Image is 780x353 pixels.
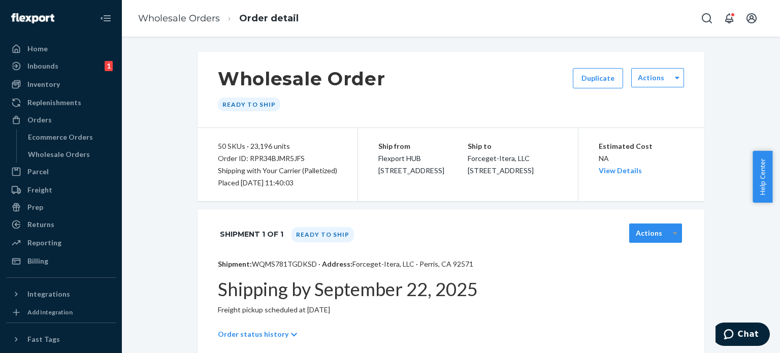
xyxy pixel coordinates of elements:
a: Replenishments [6,94,116,111]
img: Flexport logo [11,13,54,23]
div: Returns [27,219,54,230]
div: Ready to ship [218,98,280,111]
p: Order status history [218,329,288,339]
span: Address: [322,260,352,268]
div: Integrations [27,289,70,299]
a: Wholesale Orders [138,13,220,24]
div: 50 SKUs · 23,196 units [218,140,337,152]
h1: Shipping by September 22, 2025 [218,279,684,300]
span: Flexport HUB [STREET_ADDRESS] [378,154,444,175]
div: Parcel [27,167,49,177]
div: Freight [27,185,52,195]
p: Shipping with Your Carrier (Palletized) [218,165,337,177]
div: Add Integration [27,308,73,316]
div: Ready to ship [291,227,354,242]
div: 1 [105,61,113,71]
div: Ecommerce Orders [28,132,93,142]
div: Order ID: RPR34BJMR5JFS [218,152,337,165]
div: Fast Tags [27,334,60,344]
a: Returns [6,216,116,233]
div: NA [599,140,685,177]
button: Open notifications [719,8,739,28]
p: WQMS781TGDKSD · Forceget-Itera, LLC · Perris, CA 92571 [218,259,684,269]
div: Orders [27,115,52,125]
a: Orders [6,112,116,128]
a: Prep [6,199,116,215]
button: Close Navigation [95,8,116,28]
label: Actions [636,228,662,238]
button: Open account menu [741,8,762,28]
a: Inbounds1 [6,58,116,74]
a: Parcel [6,164,116,180]
div: Inventory [27,79,60,89]
span: Forceget-Itera, LLC [STREET_ADDRESS] [468,154,534,175]
h1: Shipment 1 of 1 [220,223,283,245]
a: Wholesale Orders [23,146,116,163]
a: Add Integration [6,306,116,318]
button: Integrations [6,286,116,302]
a: Reporting [6,235,116,251]
p: Estimated Cost [599,140,685,152]
div: Inbounds [27,61,58,71]
div: Wholesale Orders [28,149,90,159]
a: Home [6,41,116,57]
button: Open Search Box [697,8,717,28]
div: Placed [DATE] 11:40:03 [218,177,337,189]
a: Ecommerce Orders [23,129,116,145]
ol: breadcrumbs [130,4,307,34]
button: Fast Tags [6,331,116,347]
a: Billing [6,253,116,269]
div: Reporting [27,238,61,248]
a: View Details [599,166,642,175]
span: Shipment: [218,260,252,268]
div: Replenishments [27,98,81,108]
button: Help Center [753,151,772,203]
p: Ship from [378,140,468,152]
iframe: To enrich screen reader interactions, please activate Accessibility in Grammarly extension settings [716,323,770,348]
div: Billing [27,256,48,266]
a: Order detail [239,13,299,24]
h1: Wholesale Order [218,68,385,89]
div: Prep [27,202,43,212]
p: Freight pickup scheduled at [DATE] [218,305,684,315]
a: Inventory [6,76,116,92]
p: Ship to [468,140,557,152]
div: Home [27,44,48,54]
button: Duplicate [573,68,623,88]
label: Actions [638,73,664,83]
a: Freight [6,182,116,198]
